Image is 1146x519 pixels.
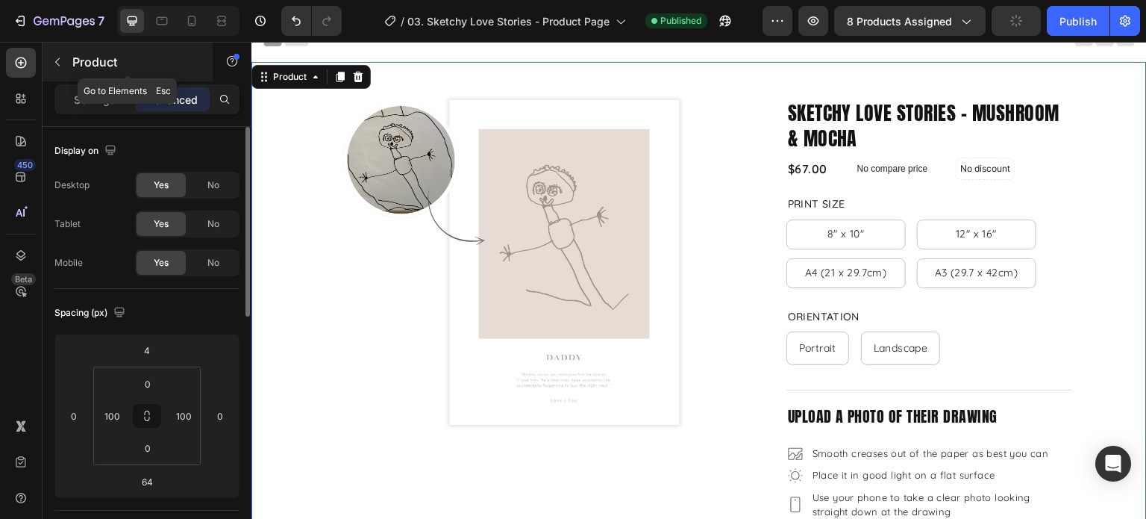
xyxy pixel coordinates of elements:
[132,470,162,493] input: 64
[535,264,610,286] legend: Orientation
[133,437,163,459] input: 0px
[683,224,766,237] span: A3 (29.7 x 42cm)
[74,92,116,108] p: Settings
[561,426,804,441] p: Place it in good light on a flat surface
[98,12,104,30] p: 7
[172,405,195,427] input: 100px
[407,13,610,29] span: 03. Sketchy Love Stories - Product Page
[207,178,219,192] span: No
[561,405,804,420] p: Smooth creases out of the paper as best you can
[535,115,577,140] div: $67.00
[133,373,163,395] input: 0px
[704,185,745,199] span: 12" x 16"
[281,6,342,36] div: Undo/Redo
[561,449,804,478] p: Use your phone to take a clear photo looking straight down at the drawing
[11,273,36,285] div: Beta
[54,217,81,231] div: Tablet
[54,303,128,323] div: Spacing (px)
[536,365,819,385] p: upload a photo of their drawing
[709,120,759,134] p: No discount
[154,178,169,192] span: Yes
[847,13,952,29] span: 8 products assigned
[147,92,198,108] p: Advanced
[576,185,613,199] span: 8" x 10"
[207,217,219,231] span: No
[622,299,677,313] span: Landscape
[132,339,162,361] input: 4
[834,6,986,36] button: 8 products assigned
[54,178,90,192] div: Desktop
[54,256,83,270] div: Mobile
[401,13,404,29] span: /
[554,224,635,237] span: A4 (21 x 29.7cm)
[606,122,677,131] p: No compare price
[72,53,199,71] p: Product
[54,141,119,161] div: Display on
[1059,13,1097,29] div: Publish
[1095,446,1131,482] div: Open Intercom Messenger
[660,14,701,28] span: Published
[535,152,595,173] legend: Print Size
[14,159,36,171] div: 450
[535,58,821,111] h2: Sketchy Love Stories - Mushroom & Mocha
[1047,6,1109,36] button: Publish
[154,256,169,270] span: Yes
[101,405,123,427] input: 100px
[19,28,58,42] div: Product
[209,405,231,427] input: 0
[6,6,111,36] button: 7
[251,42,1146,519] iframe: Design area
[548,299,585,313] span: Portrait
[207,256,219,270] span: No
[154,217,169,231] span: Yes
[63,405,85,427] input: 0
